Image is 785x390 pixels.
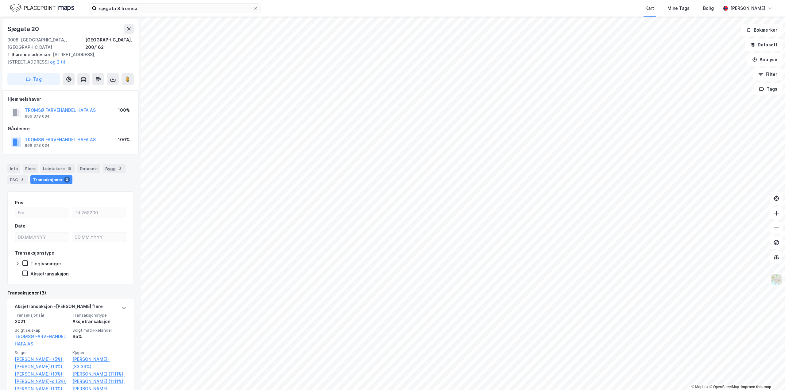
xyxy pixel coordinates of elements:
[25,143,50,148] div: 966 378 034
[117,166,123,172] div: 2
[691,385,708,389] a: Mapbox
[7,24,40,34] div: Sjøgata 20
[118,107,130,114] div: 100%
[15,318,69,325] div: 2021
[15,232,69,242] input: DD.MM.YYYY
[72,313,126,318] span: Transaksjonstype
[15,356,69,363] a: [PERSON_NAME]- (5%),
[754,361,785,390] div: Kontrollprogram for chat
[19,177,25,183] div: 3
[7,164,20,173] div: Info
[7,36,85,51] div: 9008, [GEOGRAPHIC_DATA], [GEOGRAPHIC_DATA]
[30,175,72,184] div: Transaksjoner
[7,289,134,297] div: Transaksjoner (3)
[85,36,134,51] div: [GEOGRAPHIC_DATA], 200/162
[30,271,69,277] div: Aksjetransaksjon
[741,385,771,389] a: Improve this map
[8,125,133,132] div: Gårdeiere
[15,350,69,355] span: Selger
[15,378,69,385] a: [PERSON_NAME]-o (5%),
[66,166,72,172] div: 16
[747,53,783,66] button: Analyse
[15,249,54,257] div: Transaksjonstype
[667,5,690,12] div: Mine Tags
[72,333,126,340] div: 65%
[15,334,66,346] a: TROMSØ FARVEHANDEL HAFA AS
[72,208,126,217] input: Til 268200
[7,175,28,184] div: ESG
[15,222,25,230] div: Dato
[8,96,133,103] div: Hjemmelshaver
[72,370,126,378] a: [PERSON_NAME] (11.11%),
[645,5,654,12] div: Kart
[15,303,103,313] div: Aksjetransaksjon - [PERSON_NAME] flere
[72,378,126,385] a: [PERSON_NAME] (11.11%),
[72,328,126,333] span: Solgt matrikkelandel
[771,274,782,285] img: Z
[72,232,126,242] input: DD.MM.YYYY
[7,51,129,66] div: [STREET_ADDRESS], [STREET_ADDRESS]
[754,83,783,95] button: Tags
[23,164,38,173] div: Eiere
[30,261,61,267] div: Tinglysninger
[703,5,714,12] div: Bolig
[64,177,70,183] div: 3
[97,4,253,13] input: Søk på adresse, matrikkel, gårdeiere, leietakere eller personer
[15,313,69,318] span: Transaksjonsår
[15,199,23,206] div: Pris
[72,318,126,325] div: Aksjetransaksjon
[7,52,53,57] span: Tilhørende adresser:
[753,68,783,80] button: Filter
[25,114,50,119] div: 966 378 034
[741,24,783,36] button: Bokmerker
[745,39,783,51] button: Datasett
[754,361,785,390] iframe: Chat Widget
[103,164,126,173] div: Bygg
[10,3,74,14] img: logo.f888ab2527a4732fd821a326f86c7f29.svg
[77,164,100,173] div: Datasett
[118,136,130,143] div: 100%
[730,5,765,12] div: [PERSON_NAME]
[41,164,75,173] div: Leietakere
[7,73,60,85] button: Tag
[15,363,69,370] a: [PERSON_NAME] (10%),
[15,328,69,333] span: Solgt selskap
[72,350,126,355] span: Kjøper
[15,370,69,378] a: [PERSON_NAME] (10%),
[15,208,69,217] input: Fra
[709,385,739,389] a: OpenStreetMap
[72,356,126,370] a: [PERSON_NAME]- (33.33%),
